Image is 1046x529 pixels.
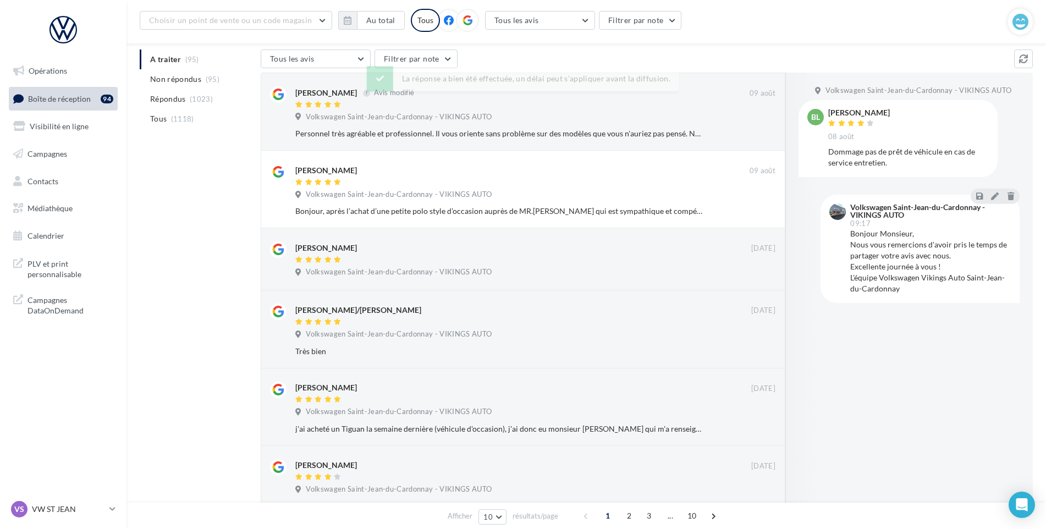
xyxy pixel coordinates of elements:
[739,203,775,219] button: Ignorer
[375,49,458,68] button: Filtrer par note
[295,382,357,393] div: [PERSON_NAME]
[751,306,775,316] span: [DATE]
[850,203,1009,219] div: Volkswagen Saint-Jean-du-Cardonnay - VIKINGS AUTO
[190,95,213,103] span: (1023)
[478,509,507,525] button: 10
[295,460,357,471] div: [PERSON_NAME]
[149,15,312,25] span: Choisir un point de vente ou un code magasin
[295,423,704,434] div: j'ai acheté un Tiguan la semaine dernière (véhicule d'occasion), j'ai donc eu monsieur [PERSON_NA...
[7,252,120,284] a: PLV et print personnalisable
[599,11,682,30] button: Filtrer par note
[270,54,315,63] span: Tous les avis
[27,203,73,213] span: Médiathèque
[295,165,357,176] div: [PERSON_NAME]
[261,49,371,68] button: Tous les avis
[28,93,91,103] span: Boîte de réception
[850,228,1011,294] div: Bonjour Monsieur, Nous vous remercions d'avoir pris le temps de partager votre avis avec nous. Ex...
[338,11,405,30] button: Au total
[7,142,120,166] a: Campagnes
[30,122,89,131] span: Visibilité en ligne
[599,507,616,525] span: 1
[513,511,558,521] span: résultats/page
[295,206,704,217] div: Bonjour, après l’achat d’une petite polo style d’occasion auprès de MR.[PERSON_NAME] qui est symp...
[357,11,405,30] button: Au total
[494,15,539,25] span: Tous les avis
[750,166,775,176] span: 09 août
[140,11,332,30] button: Choisir un point de vente ou un code magasin
[295,243,357,254] div: [PERSON_NAME]
[828,132,854,142] span: 08 août
[740,483,776,499] button: Ignorer
[374,89,414,97] span: Avis modifié
[306,329,492,339] span: Volkswagen Saint-Jean-du-Cardonnay - VIKINGS AUTO
[640,507,658,525] span: 3
[828,146,989,168] div: Dommage pas de prêt de véhicule en cas de service entretien.
[7,288,120,321] a: Campagnes DataOnDemand
[306,267,492,277] span: Volkswagen Saint-Jean-du-Cardonnay - VIKINGS AUTO
[7,224,120,247] a: Calendrier
[101,95,113,103] div: 94
[7,170,120,193] a: Contacts
[850,220,871,227] span: 09:17
[9,499,118,520] a: VS VW ST JEAN
[662,507,679,525] span: ...
[683,507,701,525] span: 10
[7,115,120,138] a: Visibilité en ligne
[295,346,704,357] div: Très bien
[206,75,219,84] span: (95)
[32,504,105,515] p: VW ST JEAN
[828,109,890,117] div: [PERSON_NAME]
[27,231,64,240] span: Calendrier
[751,384,775,394] span: [DATE]
[751,244,775,254] span: [DATE]
[295,128,704,139] div: Personnel très agréable et professionnel. Il vous oriente sans problème sur des modèles que vous ...
[7,59,120,82] a: Opérations
[483,513,493,521] span: 10
[150,93,186,104] span: Répondus
[485,11,595,30] button: Tous les avis
[27,256,113,280] span: PLV et print personnalisable
[1009,492,1035,518] div: Open Intercom Messenger
[811,112,820,123] span: BL
[306,112,492,122] span: Volkswagen Saint-Jean-du-Cardonnay - VIKINGS AUTO
[448,511,472,521] span: Afficher
[150,74,201,85] span: Non répondus
[740,266,776,281] button: Ignorer
[7,87,120,111] a: Boîte de réception94
[739,126,775,141] button: Ignorer
[306,407,492,417] span: Volkswagen Saint-Jean-du-Cardonnay - VIKINGS AUTO
[7,197,120,220] a: Médiathèque
[27,176,58,185] span: Contacts
[295,305,421,316] div: [PERSON_NAME]/[PERSON_NAME]
[306,190,492,200] span: Volkswagen Saint-Jean-du-Cardonnay - VIKINGS AUTO
[29,66,67,75] span: Opérations
[751,461,775,471] span: [DATE]
[620,507,638,525] span: 2
[27,293,113,316] span: Campagnes DataOnDemand
[150,113,167,124] span: Tous
[14,504,24,515] span: VS
[27,149,67,158] span: Campagnes
[411,9,440,32] div: Tous
[306,484,492,494] span: Volkswagen Saint-Jean-du-Cardonnay - VIKINGS AUTO
[367,67,679,92] div: La réponse a bien été effectuée, un délai peut s’appliquer avant la diffusion.
[295,87,357,98] div: [PERSON_NAME]
[825,86,1011,96] span: Volkswagen Saint-Jean-du-Cardonnay - VIKINGS AUTO
[171,114,194,123] span: (1118)
[739,344,775,359] button: Ignorer
[739,421,775,437] button: Ignorer
[750,89,775,98] span: 09 août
